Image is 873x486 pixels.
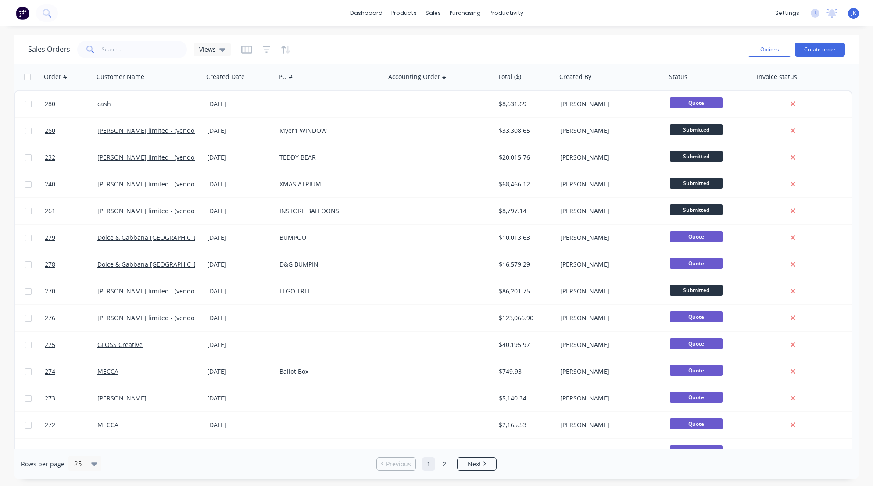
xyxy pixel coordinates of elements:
[670,365,723,376] span: Quote
[670,311,723,322] span: Quote
[207,180,272,189] div: [DATE]
[207,287,272,296] div: [DATE]
[21,460,64,468] span: Rows per page
[199,45,216,54] span: Views
[207,314,272,322] div: [DATE]
[45,332,97,358] a: 275
[377,460,415,468] a: Previous page
[387,7,421,20] div: products
[97,394,147,402] a: [PERSON_NAME]
[560,287,658,296] div: [PERSON_NAME]
[45,412,97,438] a: 272
[279,260,377,269] div: D&G BUMPIN
[45,340,55,349] span: 275
[45,394,55,403] span: 273
[499,314,551,322] div: $123,066.90
[388,72,446,81] div: Accounting Order #
[279,153,377,162] div: TEDDY BEAR
[279,367,377,376] div: Ballot Box
[499,287,551,296] div: $86,201.75
[97,367,118,375] a: MECCA
[45,251,97,278] a: 278
[499,421,551,429] div: $2,165.53
[560,260,658,269] div: [PERSON_NAME]
[559,72,591,81] div: Created By
[207,447,272,456] div: [DATE]
[670,392,723,403] span: Quote
[45,358,97,385] a: 274
[851,9,856,17] span: JK
[670,124,723,135] span: Submitted
[207,153,272,162] div: [DATE]
[499,180,551,189] div: $68,466.12
[45,198,97,224] a: 261
[560,207,658,215] div: [PERSON_NAME]
[45,91,97,117] a: 280
[45,225,97,251] a: 279
[45,260,55,269] span: 278
[560,340,658,349] div: [PERSON_NAME]
[438,457,451,471] a: Page 2
[279,126,377,135] div: Myer1 WINDOW
[279,72,293,81] div: PO #
[45,153,55,162] span: 232
[97,287,229,295] a: [PERSON_NAME] limited - (vendor #7008950)
[16,7,29,20] img: Factory
[28,45,70,54] h1: Sales Orders
[45,447,55,456] span: 271
[44,72,67,81] div: Order #
[97,260,211,268] a: Dolce & Gabbana [GEOGRAPHIC_DATA]
[560,394,658,403] div: [PERSON_NAME]
[97,421,118,429] a: MECCA
[97,340,143,349] a: GLOSS Creative
[206,72,245,81] div: Created Date
[670,418,723,429] span: Quote
[97,72,144,81] div: Customer Name
[386,460,411,468] span: Previous
[97,207,229,215] a: [PERSON_NAME] limited - (vendor #7008950)
[499,367,551,376] div: $749.93
[560,180,658,189] div: [PERSON_NAME]
[97,153,229,161] a: [PERSON_NAME] limited - (vendor #7008950)
[670,285,723,296] span: Submitted
[45,118,97,144] a: 260
[445,7,485,20] div: purchasing
[45,287,55,296] span: 270
[670,338,723,349] span: Quote
[45,233,55,242] span: 279
[771,7,804,20] div: settings
[560,447,658,456] div: [PERSON_NAME]
[468,460,481,468] span: Next
[560,153,658,162] div: [PERSON_NAME]
[97,447,229,456] a: [PERSON_NAME] limited - (vendor #7008950)
[207,260,272,269] div: [DATE]
[498,72,521,81] div: Total ($)
[499,447,551,456] div: $2,590.85
[207,207,272,215] div: [DATE]
[748,43,791,57] button: Options
[670,97,723,108] span: Quote
[669,72,687,81] div: Status
[458,460,496,468] a: Next page
[45,421,55,429] span: 272
[45,314,55,322] span: 276
[102,41,187,58] input: Search...
[97,314,229,322] a: [PERSON_NAME] limited - (vendor #7008950)
[795,43,845,57] button: Create order
[279,447,377,456] div: XMAS LIGHT
[499,233,551,242] div: $10,013.63
[45,278,97,304] a: 270
[45,207,55,215] span: 261
[346,7,387,20] a: dashboard
[670,178,723,189] span: Submitted
[670,258,723,269] span: Quote
[485,7,528,20] div: productivity
[560,367,658,376] div: [PERSON_NAME]
[499,207,551,215] div: $8,797.14
[560,314,658,322] div: [PERSON_NAME]
[560,100,658,108] div: [PERSON_NAME]
[97,100,111,108] a: cash
[45,144,97,171] a: 232
[499,126,551,135] div: $33,308.65
[97,180,229,188] a: [PERSON_NAME] limited - (vendor #7008950)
